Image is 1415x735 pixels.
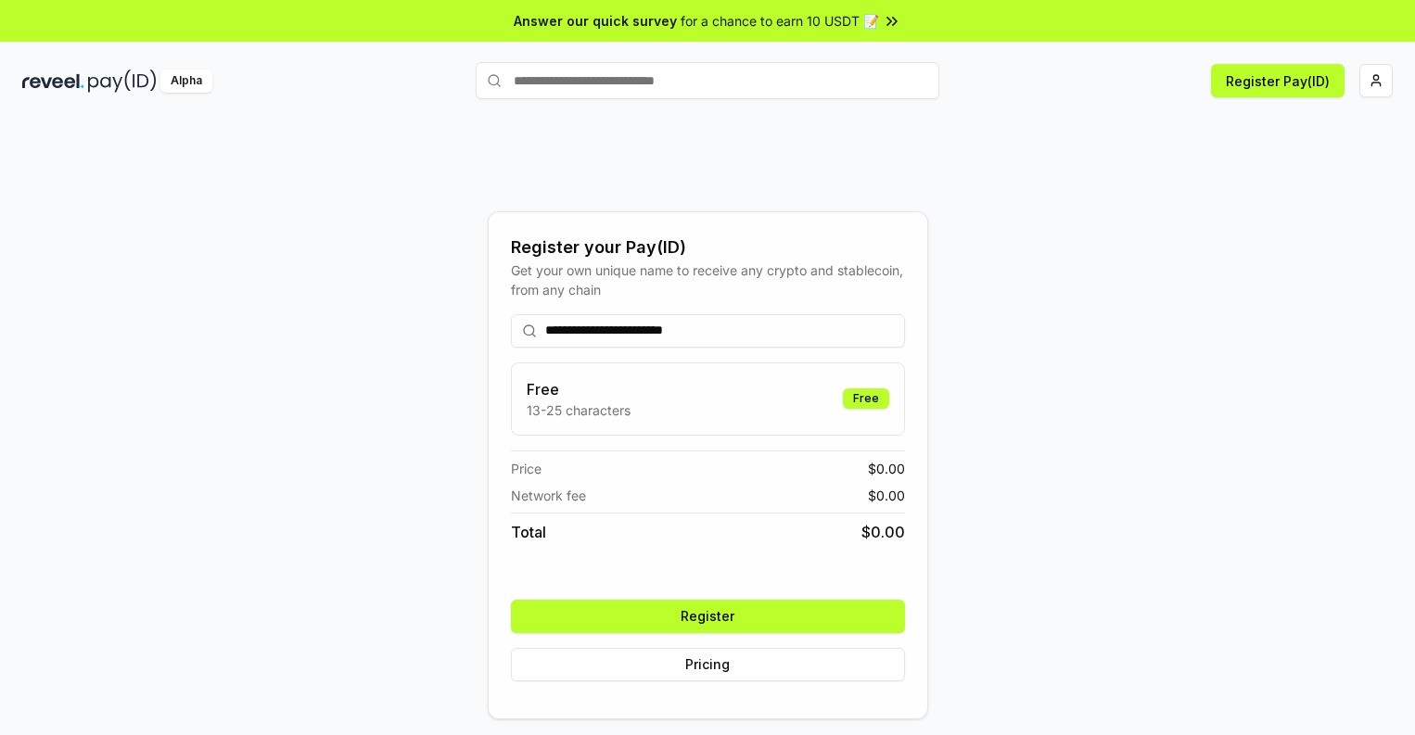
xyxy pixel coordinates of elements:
[511,600,905,633] button: Register
[868,459,905,478] span: $ 0.00
[511,260,905,299] div: Get your own unique name to receive any crypto and stablecoin, from any chain
[527,378,631,400] h3: Free
[511,521,546,543] span: Total
[160,70,212,93] div: Alpha
[527,400,631,420] p: 13-25 characters
[514,11,677,31] span: Answer our quick survey
[511,486,586,505] span: Network fee
[511,459,542,478] span: Price
[22,70,84,93] img: reveel_dark
[868,486,905,505] span: $ 0.00
[511,648,905,681] button: Pricing
[861,521,905,543] span: $ 0.00
[843,388,889,409] div: Free
[511,234,905,260] div: Register your Pay(ID)
[1211,64,1345,97] button: Register Pay(ID)
[681,11,879,31] span: for a chance to earn 10 USDT 📝
[88,70,157,93] img: pay_id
